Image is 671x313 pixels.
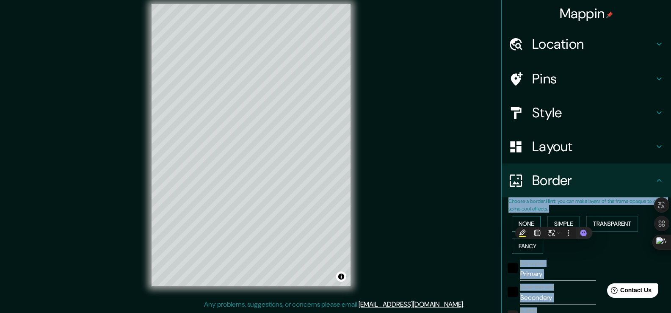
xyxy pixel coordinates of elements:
label: Secondary text [520,284,554,291]
label: Primary text [520,260,547,267]
button: Fancy [512,238,543,254]
p: Any problems, suggestions, or concerns please email . [204,299,464,310]
a: [EMAIL_ADDRESS][DOMAIN_NAME] [359,300,463,309]
div: Pins [502,62,671,96]
h4: Style [532,104,654,121]
p: Choose a border. : you can make layers of the frame opaque to create some cool effects. [508,197,671,213]
h4: Mappin [560,5,613,22]
b: Hint [546,198,555,205]
h4: Border [532,172,654,189]
h4: Pins [532,70,654,87]
div: Border [502,163,671,197]
div: Location [502,27,671,61]
button: Simple [547,216,580,232]
div: . [466,299,467,310]
button: None [512,216,541,232]
h4: Layout [532,138,654,155]
div: Style [502,96,671,130]
div: Layout [502,130,671,163]
button: Transparent [586,216,638,232]
button: black [508,263,518,273]
button: black [508,287,518,297]
h4: Location [532,36,654,53]
div: . [464,299,466,310]
iframe: Help widget launcher [596,280,662,304]
img: pin-icon.png [606,11,613,18]
button: Toggle attribution [336,271,346,282]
